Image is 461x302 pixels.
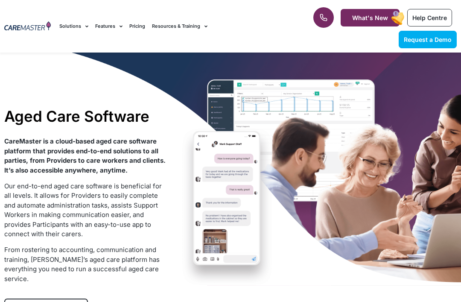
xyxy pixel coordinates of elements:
[152,12,207,41] a: Resources & Training
[4,137,166,174] strong: CareMaster is a cloud-based aged care software platform that provides end-to-end solutions to all...
[95,12,123,41] a: Features
[399,31,457,48] a: Request a Demo
[352,14,388,21] span: What's New
[407,9,452,26] a: Help Centre
[4,107,166,125] h1: Aged Care Software
[129,12,145,41] a: Pricing
[341,9,400,26] a: What's New
[412,14,447,21] span: Help Centre
[59,12,294,41] nav: Menu
[4,21,51,32] img: CareMaster Logo
[404,36,452,43] span: Request a Demo
[4,246,160,283] span: From rostering to accounting, communication and training, [PERSON_NAME]’s aged care platform has ...
[59,12,88,41] a: Solutions
[4,182,162,238] span: Our end-to-end aged care software is beneficial for all levels. It allows for Providers to easily...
